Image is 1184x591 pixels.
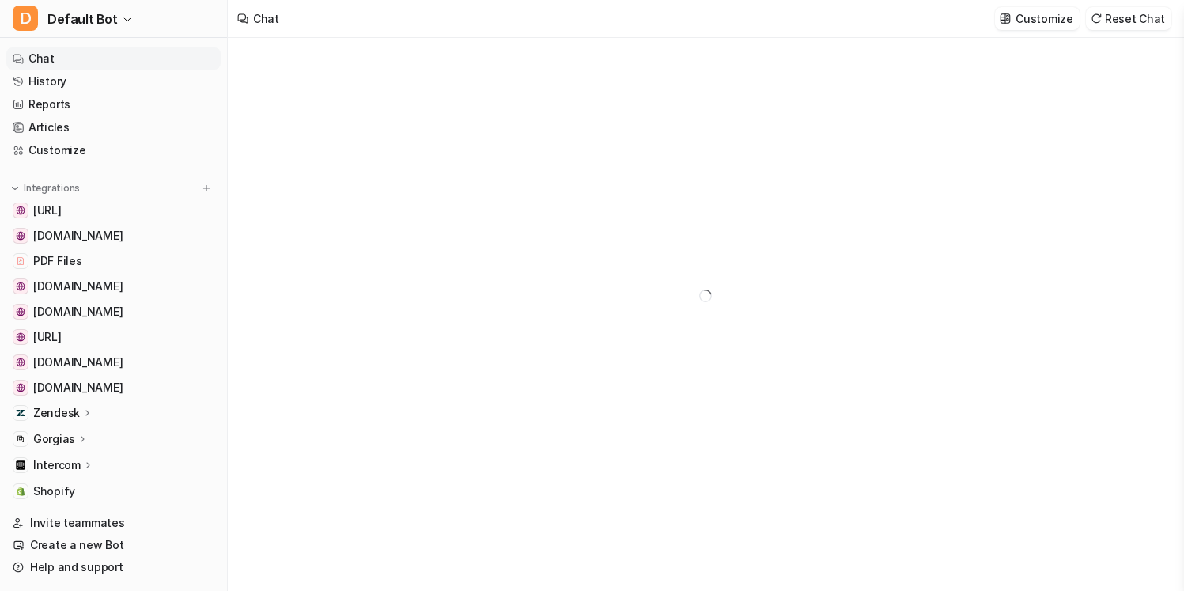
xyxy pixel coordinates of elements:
[24,182,80,195] p: Integrations
[33,380,123,396] span: [DOMAIN_NAME]
[16,487,25,496] img: Shopify
[33,431,75,447] p: Gorgias
[33,405,80,421] p: Zendesk
[16,408,25,418] img: Zendesk
[6,534,221,556] a: Create a new Bot
[6,512,221,534] a: Invite teammates
[13,6,38,31] span: D
[33,329,62,345] span: [URL]
[1016,10,1072,27] p: Customize
[6,556,221,578] a: Help and support
[33,354,123,370] span: [DOMAIN_NAME]
[33,457,81,473] p: Intercom
[6,225,221,247] a: gitlab.com[DOMAIN_NAME]
[16,231,25,241] img: gitlab.com
[33,304,123,320] span: [DOMAIN_NAME]
[6,180,85,196] button: Integrations
[16,434,25,444] img: Gorgias
[47,8,118,30] span: Default Bot
[16,460,25,470] img: Intercom
[1091,13,1102,25] img: reset
[16,256,25,266] img: PDF Files
[16,206,25,215] img: www.eesel.ai
[16,307,25,316] img: mail.google.com
[6,70,221,93] a: History
[33,278,123,294] span: [DOMAIN_NAME]
[6,93,221,116] a: Reports
[6,47,221,70] a: Chat
[6,480,221,502] a: ShopifyShopify
[6,351,221,373] a: example.com[DOMAIN_NAME]
[1086,7,1171,30] button: Reset Chat
[6,326,221,348] a: dashboard.eesel.ai[URL]
[6,275,221,297] a: github.com[DOMAIN_NAME]
[6,199,221,222] a: www.eesel.ai[URL]
[33,203,62,218] span: [URL]
[253,10,279,27] div: Chat
[6,301,221,323] a: mail.google.com[DOMAIN_NAME]
[33,253,81,269] span: PDF Files
[6,250,221,272] a: PDF FilesPDF Files
[6,377,221,399] a: www.example.com[DOMAIN_NAME]
[6,116,221,138] a: Articles
[995,7,1079,30] button: Customize
[9,183,21,194] img: expand menu
[16,282,25,291] img: github.com
[16,383,25,392] img: www.example.com
[33,228,123,244] span: [DOMAIN_NAME]
[16,332,25,342] img: dashboard.eesel.ai
[16,358,25,367] img: example.com
[1000,13,1011,25] img: customize
[201,183,212,194] img: menu_add.svg
[6,139,221,161] a: Customize
[33,483,75,499] span: Shopify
